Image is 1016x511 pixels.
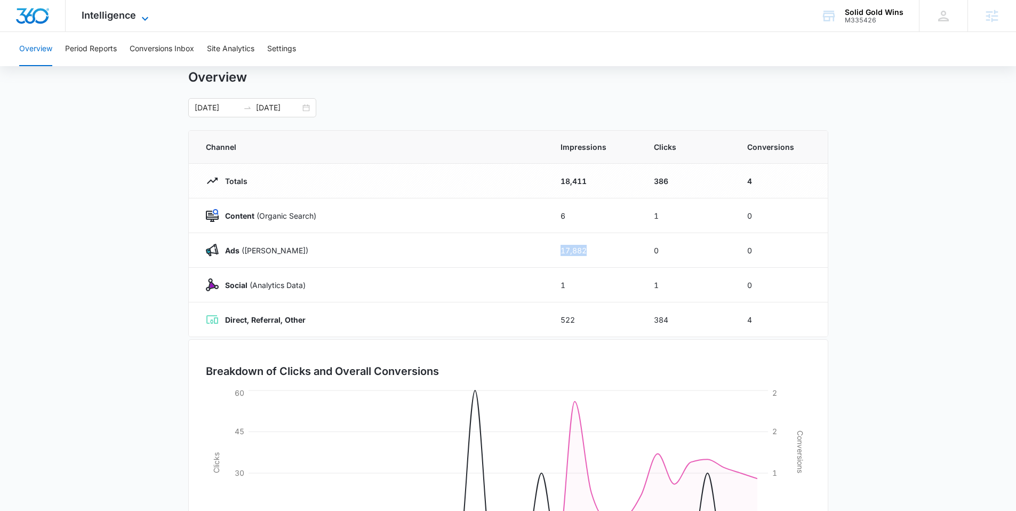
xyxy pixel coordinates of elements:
tspan: Clicks [211,452,220,473]
button: Conversions Inbox [130,32,194,66]
img: tab_keywords_by_traffic_grey.svg [106,62,115,70]
div: account name [845,8,903,17]
td: 1 [548,268,641,302]
span: to [243,103,252,112]
tspan: 45 [235,427,244,436]
img: Ads [206,244,219,257]
button: Site Analytics [207,32,254,66]
h1: Overview [188,69,247,85]
td: 1 [641,268,734,302]
td: 17,882 [548,233,641,268]
button: Overview [19,32,52,66]
td: 522 [548,302,641,337]
td: 0 [734,198,828,233]
td: 0 [734,268,828,302]
td: 6 [548,198,641,233]
td: 4 [734,302,828,337]
tspan: 1 [772,468,777,477]
h3: Breakdown of Clicks and Overall Conversions [206,363,439,379]
p: Totals [219,175,247,187]
strong: Content [225,211,254,220]
div: v 4.0.25 [30,17,52,26]
span: Impressions [561,141,628,153]
button: Period Reports [65,32,117,66]
span: Channel [206,141,535,153]
div: Domain: [DOMAIN_NAME] [28,28,117,36]
td: 386 [641,164,734,198]
p: ([PERSON_NAME]) [219,245,308,256]
img: Social [206,278,219,291]
td: 18,411 [548,164,641,198]
input: End date [256,102,300,114]
td: 0 [641,233,734,268]
td: 384 [641,302,734,337]
td: 0 [734,233,828,268]
strong: Direct, Referral, Other [225,315,306,324]
strong: Social [225,281,247,290]
span: Intelligence [82,10,136,21]
span: Clicks [654,141,722,153]
img: tab_domain_overview_orange.svg [29,62,37,70]
td: 1 [641,198,734,233]
input: Start date [195,102,239,114]
strong: Ads [225,246,239,255]
tspan: 2 [772,427,777,436]
tspan: 60 [235,388,244,397]
td: 4 [734,164,828,198]
div: account id [845,17,903,24]
button: Settings [267,32,296,66]
tspan: 30 [235,468,244,477]
img: logo_orange.svg [17,17,26,26]
tspan: 2 [772,388,777,397]
p: (Analytics Data) [219,280,306,291]
span: swap-right [243,103,252,112]
tspan: Conversions [796,430,805,473]
span: Conversions [747,141,811,153]
p: (Organic Search) [219,210,316,221]
div: Domain Overview [41,63,95,70]
div: Keywords by Traffic [118,63,180,70]
img: Content [206,209,219,222]
img: website_grey.svg [17,28,26,36]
